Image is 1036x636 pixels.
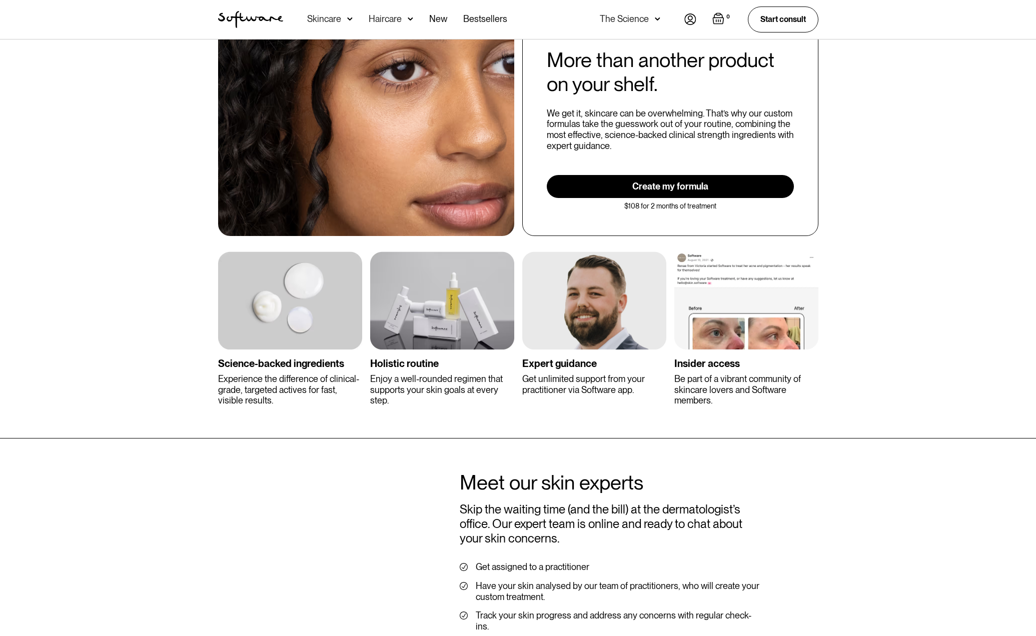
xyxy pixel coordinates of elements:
[369,14,402,24] div: Haircare
[347,14,353,24] img: arrow down
[547,108,794,151] div: We get it, skincare can be overwhelming. That’s why our custom formulas take the guesswork out of...
[547,202,794,210] div: $108 for 2 months of treatment
[307,14,341,24] div: Skincare
[218,357,362,369] div: Science-backed ingredients
[408,14,413,24] img: arrow down
[522,357,666,369] div: Expert guidance
[547,48,781,96] div: More than another product on your shelf.
[724,12,732,21] div: 0
[476,580,760,602] div: Have your skin analysed by our team of practitioners, who will create your custom treatment.
[218,11,283,28] a: home
[370,357,514,369] div: Holistic routine
[370,373,514,406] div: Enjoy a well-rounded regimen that supports your skin goals at every step.
[522,373,666,395] div: Get unlimited support from your practitioner via Software app.
[655,14,660,24] img: arrow down
[476,561,589,572] div: Get assigned to a practitioner
[674,357,818,369] div: Insider access
[218,373,362,406] div: Experience the difference of clinical-grade, targeted actives for fast, visible results.
[460,502,760,545] div: Skip the waiting time (and the bill) at the dermatologist’s office. Our expert team is online and...
[712,12,732,26] a: Open empty cart
[476,610,760,631] div: Track your skin progress and address any concerns with regular check-ins.
[748,6,818,32] a: Start consult
[600,14,649,24] div: The Science
[547,175,794,198] a: Create my formula
[218,11,283,28] img: Software Logo
[460,470,760,494] div: Meet our skin experts
[674,373,818,406] div: Be part of a vibrant community of skincare lovers and Software members.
